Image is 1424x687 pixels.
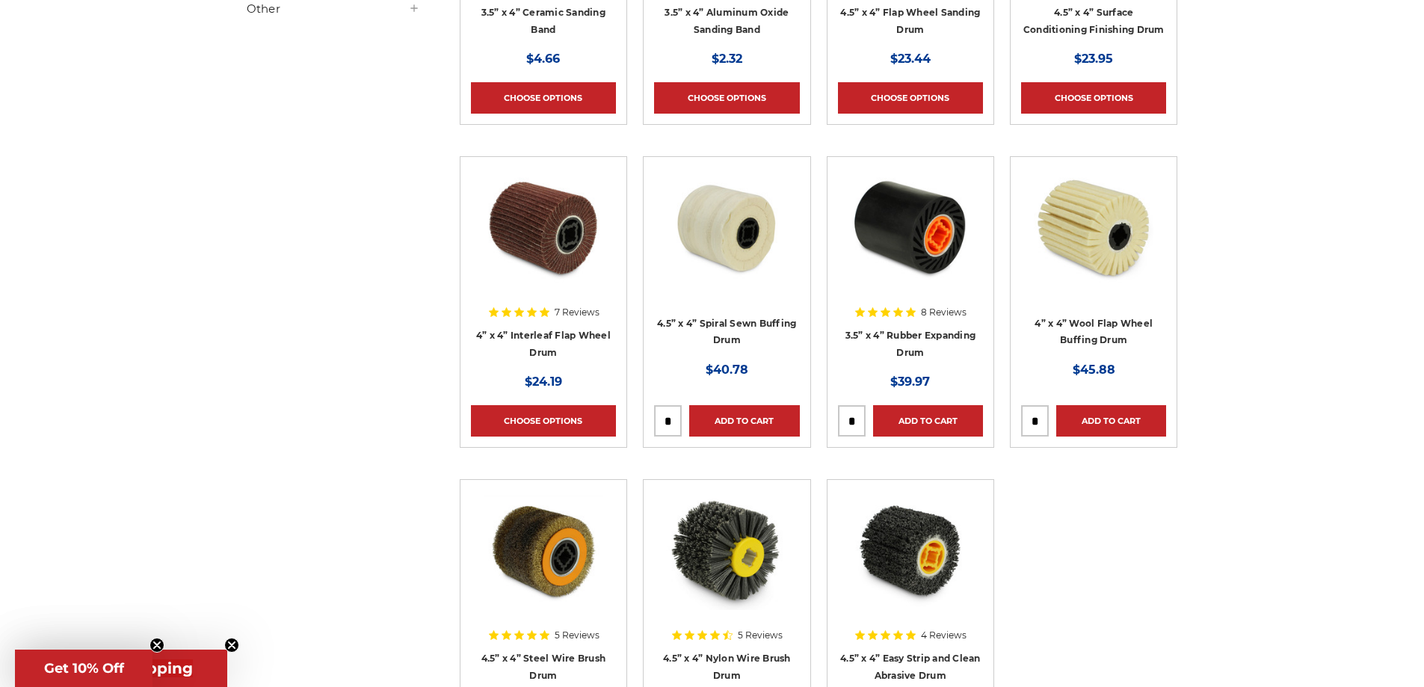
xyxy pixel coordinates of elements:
[526,52,560,66] span: $4.66
[525,375,562,389] span: $24.19
[667,490,786,610] img: 4.5 inch x 4 inch Abrasive nylon brush
[890,375,930,389] span: $39.97
[667,167,786,287] img: 4.5 Inch Muslin Spiral Sewn Buffing Drum
[481,7,605,35] a: 3.5” x 4” Ceramic Sanding Band
[484,167,603,287] img: 4 inch interleaf flap wheel drum
[851,490,970,610] img: 4.5 inch x 4 inch paint stripping drum
[921,308,967,317] span: 8 Reviews
[706,363,748,377] span: $40.78
[224,638,239,653] button: Close teaser
[1035,318,1153,346] a: 4” x 4” Wool Flap Wheel Buffing Drum
[838,490,983,635] a: 4.5 inch x 4 inch paint stripping drum
[44,660,124,677] span: Get 10% Off
[838,167,983,312] a: 3.5 inch rubber expanding drum for sanding belt
[663,653,791,681] a: 4.5” x 4” Nylon Wire Brush Drum
[873,405,983,437] a: Add to Cart
[1074,52,1113,66] span: $23.95
[484,490,603,610] img: 4.5 inch x 4 inch Abrasive steel wire brush
[845,330,976,358] a: 3.5” x 4” Rubber Expanding Drum
[15,650,152,687] div: Get 10% OffClose teaser
[1021,167,1166,312] a: 4 inch buffing and polishing drum
[150,638,164,653] button: Close teaser
[654,82,799,114] a: Choose Options
[921,631,967,640] span: 4 Reviews
[1034,167,1153,287] img: 4 inch buffing and polishing drum
[471,82,616,114] a: Choose Options
[476,330,611,358] a: 4” x 4” Interleaf Flap Wheel Drum
[471,167,616,312] a: 4 inch interleaf flap wheel drum
[738,631,783,640] span: 5 Reviews
[689,405,799,437] a: Add to Cart
[654,167,799,312] a: 4.5 Inch Muslin Spiral Sewn Buffing Drum
[1021,82,1166,114] a: Choose Options
[665,7,789,35] a: 3.5” x 4” Aluminum Oxide Sanding Band
[654,490,799,635] a: 4.5 inch x 4 inch Abrasive nylon brush
[840,653,981,681] a: 4.5” x 4” Easy Strip and Clean Abrasive Drum
[851,167,970,287] img: 3.5 inch rubber expanding drum for sanding belt
[471,490,616,635] a: 4.5 inch x 4 inch Abrasive steel wire brush
[471,405,616,437] a: Choose Options
[1073,363,1115,377] span: $45.88
[657,318,796,346] a: 4.5” x 4” Spiral Sewn Buffing Drum
[15,650,227,687] div: Get Free ShippingClose teaser
[840,7,980,35] a: 4.5” x 4” Flap Wheel Sanding Drum
[890,52,931,66] span: $23.44
[1023,7,1165,35] a: 4.5” x 4” Surface Conditioning Finishing Drum
[712,52,742,66] span: $2.32
[1056,405,1166,437] a: Add to Cart
[838,82,983,114] a: Choose Options
[481,653,606,681] a: 4.5” x 4” Steel Wire Brush Drum
[555,631,600,640] span: 5 Reviews
[555,308,600,317] span: 7 Reviews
